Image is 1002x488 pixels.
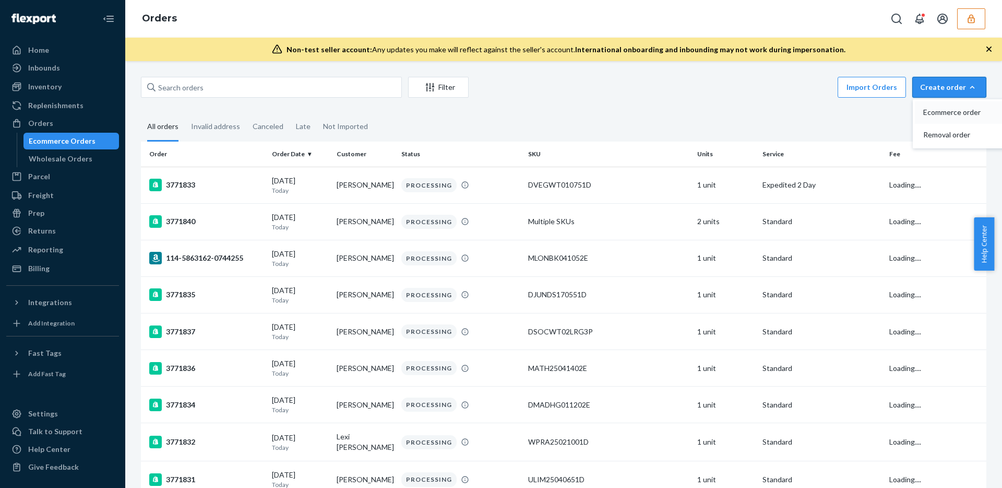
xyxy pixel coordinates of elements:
[885,276,986,313] td: Loading....
[332,350,397,387] td: [PERSON_NAME]
[528,180,689,190] div: DVEGWT010751D
[6,97,119,114] a: Replenishments
[885,240,986,276] td: Loading....
[272,322,328,341] div: [DATE]
[28,226,56,236] div: Returns
[149,179,264,191] div: 3771833
[332,387,397,423] td: [PERSON_NAME]
[693,276,758,313] td: 1 unit
[885,167,986,203] td: Loading....
[401,361,457,375] div: PROCESSING
[28,462,79,472] div: Give Feedback
[575,45,845,54] span: International onboarding and inbounding may not work during impersonation.
[28,409,58,419] div: Settings
[149,288,264,301] div: 3771835
[6,42,119,59] a: Home
[693,142,758,167] th: Units
[401,288,457,302] div: PROCESSING
[28,426,82,437] div: Talk to Support
[149,473,264,486] div: 3771831
[920,82,979,92] div: Create order
[272,405,328,414] p: Today
[23,133,120,149] a: Ecommerce Orders
[6,78,119,95] a: Inventory
[332,276,397,313] td: [PERSON_NAME]
[149,215,264,228] div: 3771840
[528,327,689,337] div: DSOCWT02LRG3P
[272,212,328,231] div: [DATE]
[28,319,75,328] div: Add Integration
[408,77,469,98] button: Filter
[287,44,845,55] div: Any updates you make will reflect against the seller's account.
[141,77,402,98] input: Search orders
[762,180,881,190] p: Expedited 2 Day
[191,113,240,140] div: Invalid address
[332,167,397,203] td: [PERSON_NAME]
[885,203,986,240] td: Loading....
[885,313,986,350] td: Loading....
[272,223,328,231] p: Today
[6,168,119,185] a: Parcel
[397,142,524,167] th: Status
[885,142,986,167] th: Fee
[98,8,119,29] button: Close Navigation
[253,113,283,140] div: Canceled
[762,363,881,374] p: Standard
[28,100,83,111] div: Replenishments
[6,260,119,277] a: Billing
[337,149,393,158] div: Customer
[932,8,953,29] button: Open account menu
[693,423,758,461] td: 1 unit
[762,474,881,485] p: Standard
[149,436,264,448] div: 3771832
[885,423,986,461] td: Loading....
[6,366,119,382] a: Add Fast Tag
[923,109,988,116] span: Ecommerce order
[528,400,689,410] div: DMADHG011202E
[6,205,119,222] a: Prep
[142,13,177,24] a: Orders
[886,8,907,29] button: Open Search Box
[149,362,264,375] div: 3771836
[272,259,328,268] p: Today
[28,45,49,55] div: Home
[287,45,372,54] span: Non-test seller account:
[29,154,92,164] div: Wholesale Orders
[409,82,468,92] div: Filter
[141,142,268,167] th: Order
[693,350,758,387] td: 1 unit
[6,294,119,311] button: Integrations
[6,405,119,422] a: Settings
[28,171,50,182] div: Parcel
[838,77,906,98] button: Import Orders
[909,8,930,29] button: Open notifications
[11,14,56,24] img: Flexport logo
[272,249,328,268] div: [DATE]
[974,217,994,271] button: Help Center
[272,285,328,305] div: [DATE]
[28,369,66,378] div: Add Fast Tag
[272,358,328,378] div: [DATE]
[147,113,178,142] div: All orders
[23,150,120,167] a: Wholesale Orders
[149,252,264,264] div: 114-5863162-0744255
[149,326,264,338] div: 3771837
[272,176,328,195] div: [DATE]
[296,113,311,140] div: Late
[528,437,689,447] div: WPRA25021001D
[923,131,988,138] span: Removal order
[6,423,119,440] a: Talk to Support
[28,444,70,455] div: Help Center
[28,190,54,201] div: Freight
[524,203,693,240] td: Multiple SKUs
[762,216,881,227] p: Standard
[885,350,986,387] td: Loading....
[272,332,328,341] p: Today
[28,82,62,92] div: Inventory
[762,327,881,337] p: Standard
[332,423,397,461] td: Lexi [PERSON_NAME]
[332,240,397,276] td: [PERSON_NAME]
[268,142,332,167] th: Order Date
[332,313,397,350] td: [PERSON_NAME]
